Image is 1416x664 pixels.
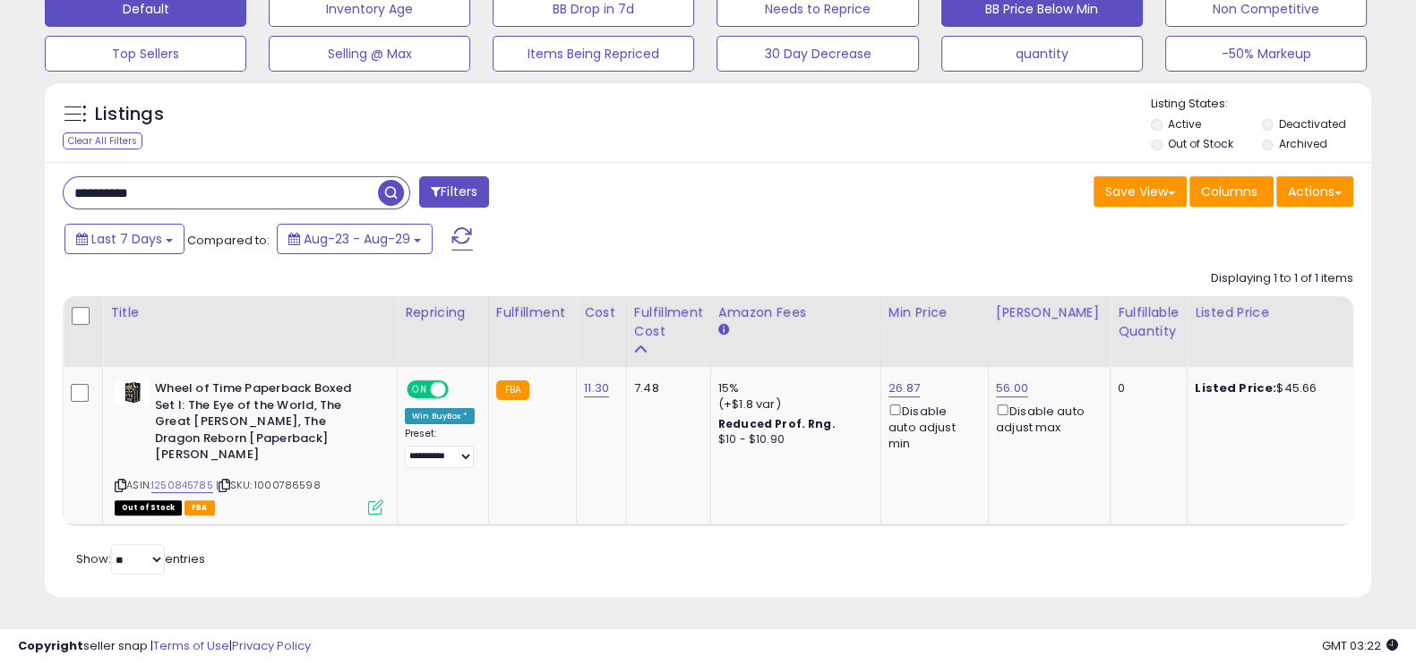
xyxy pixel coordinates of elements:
button: Save View [1094,176,1187,207]
button: Columns [1189,176,1274,207]
img: 41ib6xFnWML._SL40_.jpg [115,380,150,404]
span: Aug-23 - Aug-29 [304,230,410,248]
div: Fulfillment [496,303,569,322]
span: Last 7 Days [91,230,162,248]
a: Privacy Policy [232,637,311,654]
span: | SKU: 1000786598 [216,478,321,492]
button: quantity [941,36,1143,72]
label: Archived [1278,136,1326,151]
div: Win BuyBox * [405,408,475,424]
button: 30 Day Decrease [717,36,918,72]
div: Disable auto adjust max [996,401,1096,436]
div: Preset: [405,428,475,467]
span: All listings that are currently out of stock and unavailable for purchase on Amazon [115,500,182,515]
small: Amazon Fees. [718,322,729,338]
h5: Listings [95,102,164,127]
span: ON [408,382,431,397]
label: Active [1168,116,1201,132]
a: 1250845785 [151,478,213,493]
a: Terms of Use [153,637,229,654]
div: Repricing [405,303,481,322]
a: 56.00 [996,379,1028,397]
button: -50% Markeup [1165,36,1367,72]
div: Listed Price [1195,303,1350,322]
div: Disable auto adjust min [888,401,974,452]
div: $10 - $10.90 [718,432,867,447]
div: Fulfillable Quantity [1118,303,1180,341]
div: 7.48 [634,380,697,396]
div: 0 [1118,380,1173,396]
button: Last 7 Days [64,224,185,254]
div: ASIN: [115,380,383,513]
div: 15% [718,380,867,396]
div: Clear All Filters [63,132,142,149]
div: (+$1.8 var) [718,396,867,413]
button: Selling @ Max [269,36,470,72]
span: FBA [185,500,215,515]
b: Reduced Prof. Rng. [718,416,836,431]
div: $45.66 [1195,380,1343,396]
button: Items Being Repriced [493,36,694,72]
label: Out of Stock [1168,136,1233,151]
div: Displaying 1 to 1 of 1 items [1211,270,1353,287]
span: Columns [1201,183,1257,200]
div: Min Price [888,303,981,322]
b: Listed Price: [1195,379,1276,396]
small: FBA [496,380,529,400]
strong: Copyright [18,637,83,654]
button: Actions [1276,176,1353,207]
a: 11.30 [584,379,609,397]
a: 26.87 [888,379,920,397]
span: OFF [446,382,475,397]
div: Amazon Fees [718,303,873,322]
div: seller snap | | [18,638,311,655]
p: Listing States: [1151,96,1371,113]
div: Cost [584,303,619,322]
button: Filters [419,176,489,208]
span: 2025-09-6 03:22 GMT [1322,637,1398,654]
button: Top Sellers [45,36,246,72]
div: Title [110,303,390,322]
button: Aug-23 - Aug-29 [277,224,433,254]
span: Compared to: [187,232,270,249]
label: Deactivated [1278,116,1345,132]
div: [PERSON_NAME] [996,303,1103,322]
span: Show: entries [76,550,205,567]
div: Fulfillment Cost [634,303,703,341]
b: Wheel of Time Paperback Boxed Set I: The Eye of the World, The Great [PERSON_NAME], The Dragon Re... [155,380,373,468]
